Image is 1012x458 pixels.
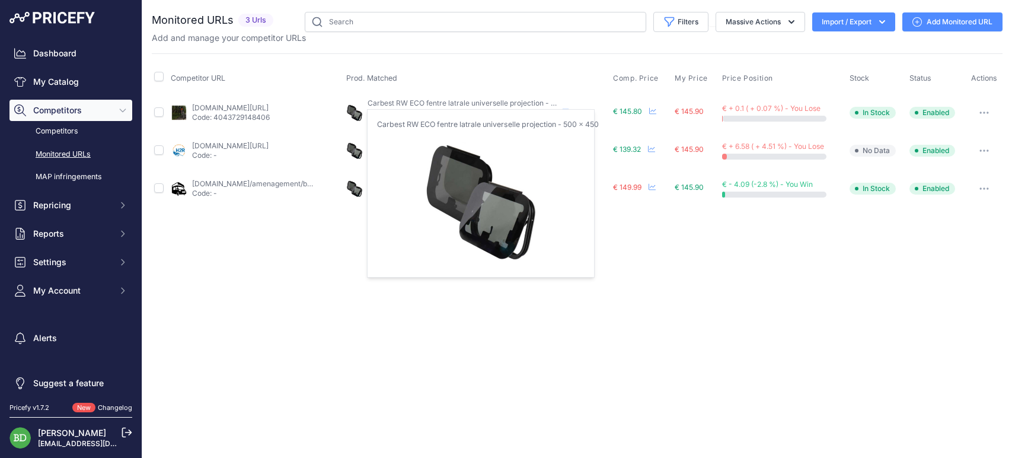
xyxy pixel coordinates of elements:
span: Status [909,74,931,82]
span: Settings [33,256,111,268]
span: Prod. Matched [346,74,397,82]
a: My Catalog [9,71,132,93]
nav: Sidebar [9,43,132,394]
a: [PERSON_NAME] [38,428,106,438]
span: Enabled [909,107,955,119]
span: In Stock [850,183,896,195]
a: MAP infringements [9,167,132,187]
span: Price Position [722,74,773,83]
img: Pricefy Logo [9,12,95,24]
button: Massive Actions [716,12,805,32]
span: € - 4.09 (-2.8 %) - You Win [722,180,813,189]
span: No Data [850,145,896,157]
button: My Price [675,74,710,83]
button: My Account [9,280,132,301]
span: Enabled [909,183,955,195]
button: Reports [9,223,132,244]
a: Alerts [9,327,132,349]
span: € 145.80 [613,107,642,116]
button: Settings [9,252,132,273]
p: Code: 4043729148406 [192,113,270,122]
span: My Price [675,74,708,83]
span: € + 0.1 ( + 0.07 %) - You Lose [722,104,821,113]
button: Repricing [9,195,132,216]
a: Competitors [9,121,132,142]
a: [EMAIL_ADDRESS][DOMAIN_NAME] [38,439,162,448]
span: Reports [33,228,111,240]
p: SKU: 2.690_3 [368,108,557,117]
p: Code: - [192,189,315,198]
a: Changelog [98,403,132,412]
span: Repricing [33,199,111,211]
button: Comp. Price [613,74,661,83]
a: Dashboard [9,43,132,64]
span: Actions [971,74,997,82]
a: Suggest a feature [9,373,132,394]
button: Price Position [722,74,775,83]
span: € 145.90 [675,145,704,154]
span: Carbest RW ECO fentre latrale universelle projection - 500 x 450 [368,98,586,107]
span: My Account [33,285,111,297]
span: € + 6.58 ( + 4.51 %) - You Lose [722,142,824,151]
a: Monitored URLs [9,144,132,165]
h2: Monitored URLs [152,12,234,28]
span: 3 Urls [238,14,273,27]
span: Competitors [33,104,111,116]
span: € 145.90 [675,107,704,116]
span: Enabled [909,145,955,157]
button: Import / Export [812,12,895,31]
a: [DOMAIN_NAME][URL] [192,103,269,112]
span: New [72,403,95,413]
span: Comp. Price [613,74,659,83]
button: Filters [653,12,708,32]
p: Code: - [192,151,269,160]
a: [DOMAIN_NAME][URL] [192,141,269,150]
input: Search [305,12,646,32]
span: Stock [850,74,869,82]
a: Add Monitored URL [902,12,1003,31]
span: € 145.90 [675,183,704,192]
a: [DOMAIN_NAME]/amenagement/baie-projetable-carbest-500-450?prirule_jdsnikfkfjsd=7143 [192,179,506,188]
p: Add and manage your competitor URLs [152,32,306,44]
span: In Stock [850,107,896,119]
div: Pricefy v1.7.2 [9,403,49,413]
span: € 149.99 [613,183,641,192]
span: € 139.32 [613,145,641,154]
p: Carbest RW ECO fentre latrale universelle projection - 500 x 450 [377,119,585,131]
span: Competitor URL [171,74,225,82]
button: Competitors [9,100,132,121]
